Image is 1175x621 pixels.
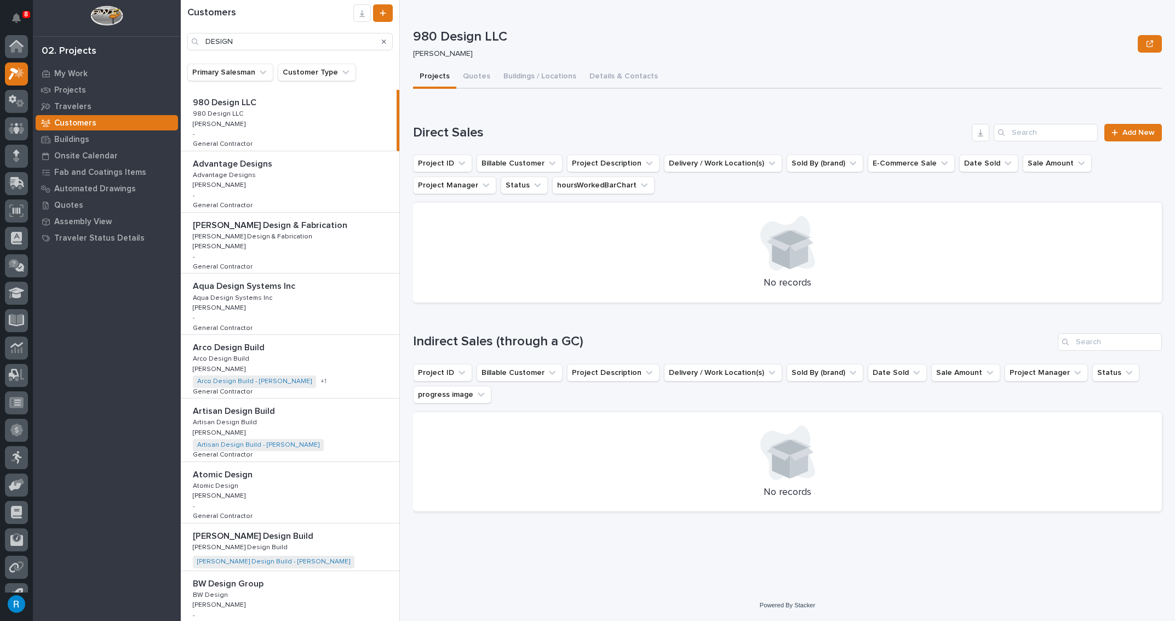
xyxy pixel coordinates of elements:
[193,279,297,292] p: Aqua Design Systems Inc
[413,49,1129,59] p: [PERSON_NAME]
[193,253,195,261] p: -
[552,176,655,194] button: hoursWorkedBarChart
[193,169,258,179] p: Advantage Designs
[33,213,181,230] a: Assembly View
[413,29,1133,45] p: 980 Design LLC
[181,523,399,571] a: [PERSON_NAME] Design Build[PERSON_NAME] Design Build [PERSON_NAME] Design Build[PERSON_NAME] Desi...
[54,69,88,79] p: My Work
[413,364,472,381] button: Project ID
[181,90,399,151] a: 980 Design LLC980 Design LLC 980 Design LLC980 Design LLC [PERSON_NAME][PERSON_NAME] -General Con...
[54,201,83,210] p: Quotes
[413,125,967,141] h1: Direct Sales
[181,213,399,274] a: [PERSON_NAME] Design & Fabrication[PERSON_NAME] Design & Fabrication [PERSON_NAME] Design & Fabri...
[181,274,399,335] a: Aqua Design Systems IncAqua Design Systems Inc Aqua Design Systems IncAqua Design Systems Inc [PE...
[193,589,230,599] p: BW Design
[477,364,563,381] button: Billable Customer
[193,404,277,417] p: Artisan Design Build
[868,364,927,381] button: Date Sold
[193,292,274,302] p: Aqua Design Systems Inc
[664,155,782,172] button: Delivery / Work Location(s)
[193,427,248,437] p: [PERSON_NAME]
[33,164,181,180] a: Fab and Coatings Items
[456,66,497,89] button: Quotes
[193,417,259,426] p: Artisan Design Build
[193,118,248,128] p: [PERSON_NAME]
[54,86,86,95] p: Projects
[664,364,782,381] button: Delivery / Work Location(s)
[187,7,353,19] h1: Customers
[193,363,248,373] p: [PERSON_NAME]
[54,135,89,145] p: Buildings
[959,155,1018,172] button: Date Sold
[33,197,181,213] a: Quotes
[54,233,145,243] p: Traveler Status Details
[1005,364,1088,381] button: Project Manager
[193,179,248,189] p: [PERSON_NAME]
[501,176,548,194] button: Status
[868,155,955,172] button: E-Commerce Sale
[193,510,255,520] p: General Contractor
[193,468,255,480] p: Atomic Design
[1092,364,1139,381] button: Status
[33,131,181,147] a: Buildings
[197,378,312,385] a: Arco Design Build - [PERSON_NAME]
[193,449,255,459] p: General Contractor
[1023,155,1092,172] button: Sale Amount
[193,340,267,353] p: Arco Design Build
[1104,124,1162,141] a: Add New
[193,95,259,108] p: 980 Design LLC
[193,241,248,250] p: [PERSON_NAME]
[193,218,349,231] p: [PERSON_NAME] Design & Fabrication
[181,335,399,398] a: Arco Design BuildArco Design Build Arco Design BuildArco Design Build [PERSON_NAME][PERSON_NAME] ...
[5,592,28,616] button: users-avatar
[413,66,456,89] button: Projects
[787,155,863,172] button: Sold By (brand)
[567,155,660,172] button: Project Description
[193,200,255,209] p: General Contractor
[33,230,181,246] a: Traveler Status Details
[1122,129,1155,136] span: Add New
[193,542,290,551] p: [PERSON_NAME] Design Build
[193,130,195,138] p: -
[193,231,314,241] p: [PERSON_NAME] Design & Fabrication
[193,480,240,490] p: Atomic Design
[193,322,255,332] p: General Contractor
[193,353,251,363] p: Arco Design Build
[193,577,266,589] p: BW Design Group
[567,364,660,381] button: Project Description
[320,378,326,385] span: + 1
[197,558,350,566] a: [PERSON_NAME] Design Build - [PERSON_NAME]
[193,192,195,200] p: -
[497,66,583,89] button: Buildings / Locations
[278,64,356,81] button: Customer Type
[54,168,146,178] p: Fab and Coatings Items
[193,599,248,609] p: [PERSON_NAME]
[193,302,248,312] p: [PERSON_NAME]
[193,157,274,169] p: Advantage Designs
[193,529,316,542] p: [PERSON_NAME] Design Build
[477,155,563,172] button: Billable Customer
[931,364,1000,381] button: Sale Amount
[193,314,195,322] p: -
[54,118,96,128] p: Customers
[193,261,255,271] p: General Contractor
[994,124,1098,141] div: Search
[197,441,319,449] a: Artisan Design Build - [PERSON_NAME]
[54,151,118,161] p: Onsite Calendar
[33,147,181,164] a: Onsite Calendar
[54,184,136,194] p: Automated Drawings
[426,277,1149,289] p: No records
[1058,333,1162,351] input: Search
[187,33,393,50] input: Search
[33,65,181,82] a: My Work
[24,10,28,18] p: 8
[42,45,96,58] div: 02. Projects
[787,364,863,381] button: Sold By (brand)
[5,7,28,30] button: Notifications
[413,386,491,403] button: progress image
[413,176,496,194] button: Project Manager
[193,108,245,118] p: 980 Design LLC
[33,180,181,197] a: Automated Drawings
